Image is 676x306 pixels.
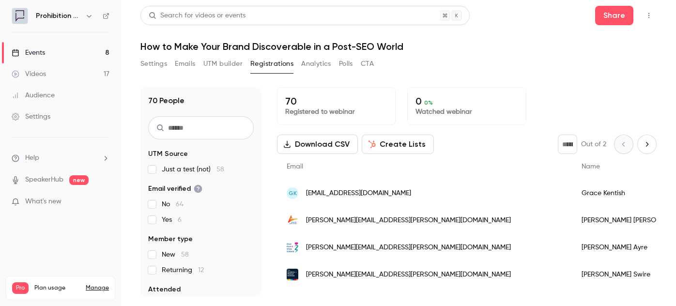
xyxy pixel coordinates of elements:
[12,112,50,122] div: Settings
[301,56,331,72] button: Analytics
[12,48,45,58] div: Events
[148,184,202,194] span: Email verified
[175,56,195,72] button: Emails
[595,6,633,25] button: Share
[339,56,353,72] button: Polls
[162,250,189,260] span: New
[12,69,46,79] div: Videos
[306,215,511,226] span: [PERSON_NAME][EMAIL_ADDRESS][PERSON_NAME][DOMAIN_NAME]
[140,41,657,52] h1: How to Make Your Brand Discoverable in a Post-SEO World
[148,234,193,244] span: Member type
[34,284,80,292] span: Plan usage
[361,56,374,72] button: CTA
[285,95,387,107] p: 70
[287,163,303,170] span: Email
[637,135,657,154] button: Next page
[306,243,511,253] span: [PERSON_NAME][EMAIL_ADDRESS][PERSON_NAME][DOMAIN_NAME]
[181,251,189,258] span: 58
[198,267,204,274] span: 12
[148,95,184,107] h1: 70 People
[216,166,224,173] span: 58
[162,215,182,225] span: Yes
[362,135,434,154] button: Create Lists
[36,11,81,21] h6: Prohibition PR
[140,56,167,72] button: Settings
[285,107,387,117] p: Registered to webinar
[582,163,600,170] span: Name
[287,214,298,226] img: actionforcarers.org.uk
[148,149,188,159] span: UTM Source
[25,153,39,163] span: Help
[306,188,411,199] span: [EMAIL_ADDRESS][DOMAIN_NAME]
[25,175,63,185] a: SpeakerHub
[203,56,243,72] button: UTM builder
[178,216,182,223] span: 6
[306,270,511,280] span: [PERSON_NAME][EMAIL_ADDRESS][PERSON_NAME][DOMAIN_NAME]
[12,153,109,163] li: help-dropdown-opener
[12,282,29,294] span: Pro
[176,201,184,208] span: 64
[98,198,109,206] iframe: Noticeable Trigger
[25,197,61,207] span: What's new
[277,135,358,154] button: Download CSV
[148,285,181,294] span: Attended
[162,265,204,275] span: Returning
[424,99,433,106] span: 0 %
[581,139,606,149] p: Out of 2
[415,95,518,107] p: 0
[250,56,293,72] button: Registrations
[162,199,184,209] span: No
[12,8,28,24] img: Prohibition PR
[12,91,55,100] div: Audience
[415,107,518,117] p: Watched webinar
[287,269,298,280] img: acmedsci.ac.uk
[287,242,298,253] img: chss.org.uk
[86,284,109,292] a: Manage
[289,189,297,198] span: GK
[69,175,89,185] span: new
[162,165,224,174] span: Just a test (not)
[149,11,246,21] div: Search for videos or events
